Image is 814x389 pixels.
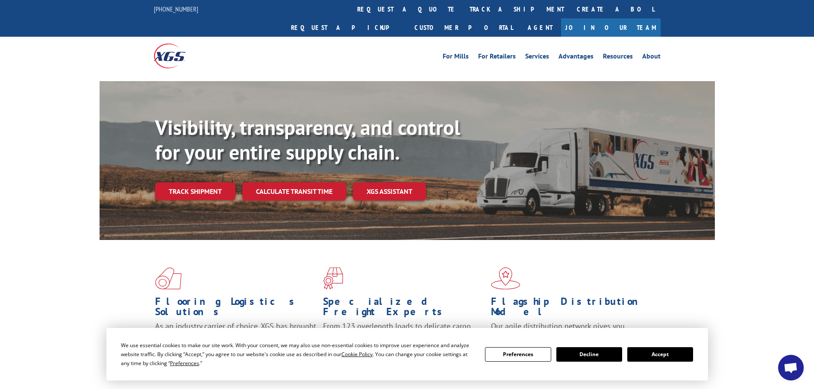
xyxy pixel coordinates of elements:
[285,18,408,37] a: Request a pickup
[491,296,652,321] h1: Flagship Distribution Model
[525,53,549,62] a: Services
[561,18,661,37] a: Join Our Team
[491,267,520,290] img: xgs-icon-flagship-distribution-model-red
[627,347,693,362] button: Accept
[603,53,633,62] a: Resources
[155,296,317,321] h1: Flooring Logistics Solutions
[556,347,622,362] button: Decline
[408,18,519,37] a: Customer Portal
[155,321,316,351] span: As an industry carrier of choice, XGS has brought innovation and dedication to flooring logistics...
[558,53,594,62] a: Advantages
[491,321,648,341] span: Our agile distribution network gives you nationwide inventory management on demand.
[323,321,485,359] p: From 123 overlength loads to delicate cargo, our experienced staff knows the best way to move you...
[155,267,182,290] img: xgs-icon-total-supply-chain-intelligence-red
[519,18,561,37] a: Agent
[485,347,551,362] button: Preferences
[323,267,343,290] img: xgs-icon-focused-on-flooring-red
[106,328,708,380] div: Cookie Consent Prompt
[341,351,373,358] span: Cookie Policy
[121,341,475,368] div: We use essential cookies to make our site work. With your consent, we may also use non-essential ...
[778,355,804,380] div: Open chat
[155,114,460,165] b: Visibility, transparency, and control for your entire supply chain.
[642,53,661,62] a: About
[478,53,516,62] a: For Retailers
[323,296,485,321] h1: Specialized Freight Experts
[155,182,235,200] a: Track shipment
[353,182,426,201] a: XGS ASSISTANT
[170,360,199,367] span: Preferences
[242,182,346,201] a: Calculate transit time
[154,5,198,13] a: [PHONE_NUMBER]
[443,53,469,62] a: For Mills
